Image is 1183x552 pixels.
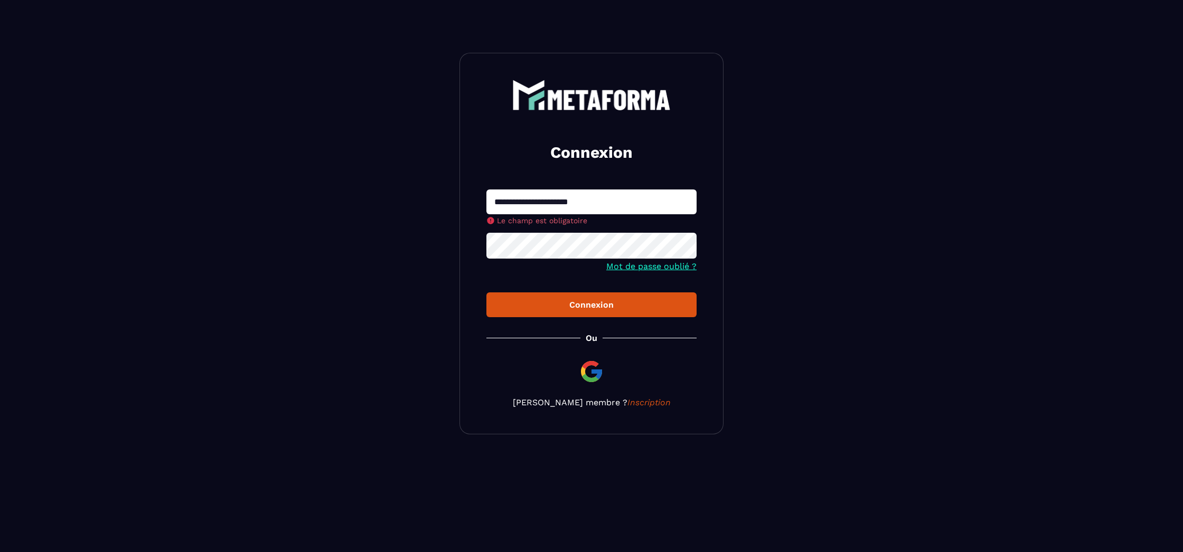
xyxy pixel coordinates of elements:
[495,300,688,310] div: Connexion
[512,80,671,110] img: logo
[486,292,697,317] button: Connexion
[606,261,697,271] a: Mot de passe oublié ?
[579,359,604,384] img: google
[486,80,697,110] a: logo
[586,333,597,343] p: Ou
[627,397,671,407] a: Inscription
[486,397,697,407] p: [PERSON_NAME] membre ?
[499,142,684,163] h2: Connexion
[497,216,587,225] span: Le champ est obligatoire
